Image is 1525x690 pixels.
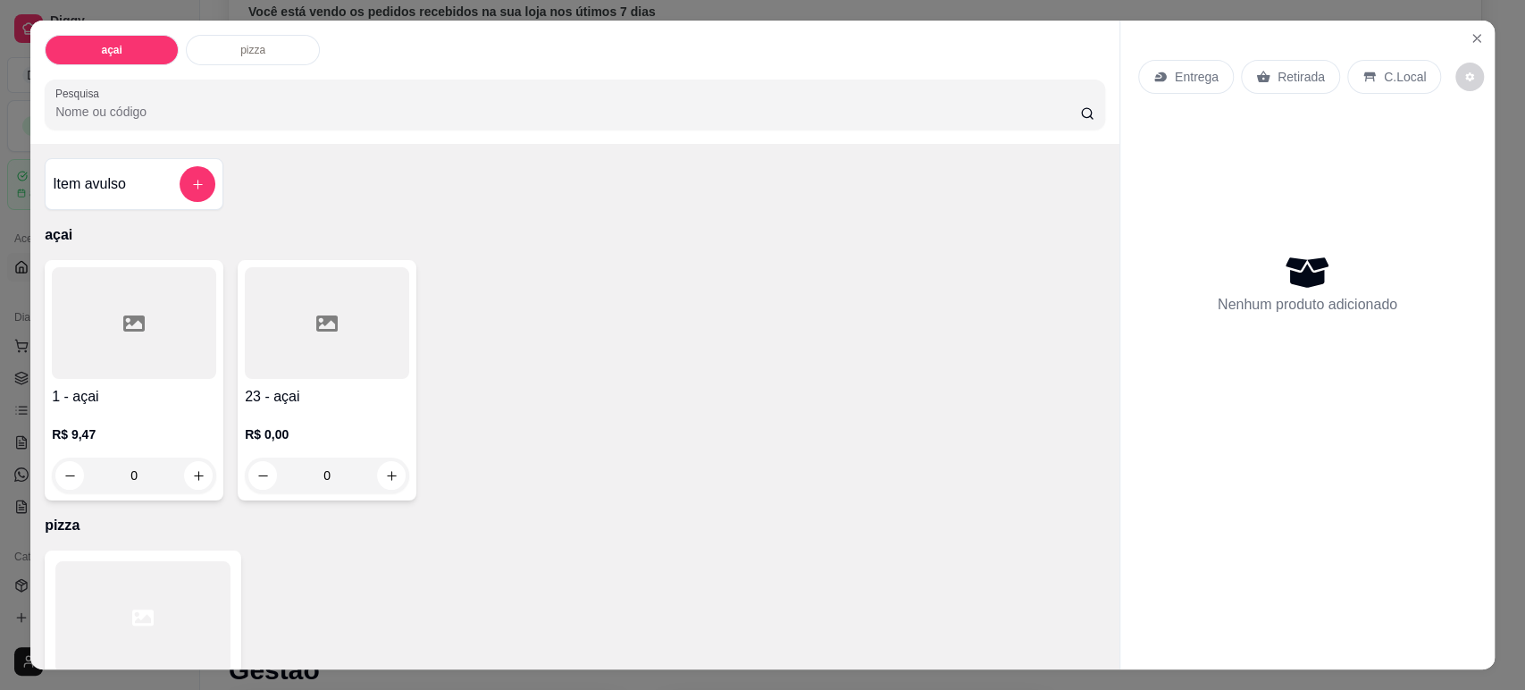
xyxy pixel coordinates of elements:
input: Pesquisa [55,103,1080,121]
p: R$ 9,47 [52,425,216,443]
button: Close [1462,24,1491,53]
button: add-separate-item [180,166,215,202]
h4: Item avulso [53,173,126,195]
p: R$ 0,00 [245,425,409,443]
p: pizza [240,43,265,57]
p: Retirada [1278,68,1325,86]
button: decrease-product-quantity [1455,63,1484,91]
p: C.Local [1384,68,1426,86]
p: açai [101,43,121,57]
p: pizza [45,515,1105,536]
p: Entrega [1175,68,1219,86]
p: açai [45,224,1105,246]
p: Nenhum produto adicionado [1218,294,1397,316]
h4: 23 - açai [245,386,409,408]
label: Pesquisa [55,86,105,101]
h4: 1 - açai [52,386,216,408]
